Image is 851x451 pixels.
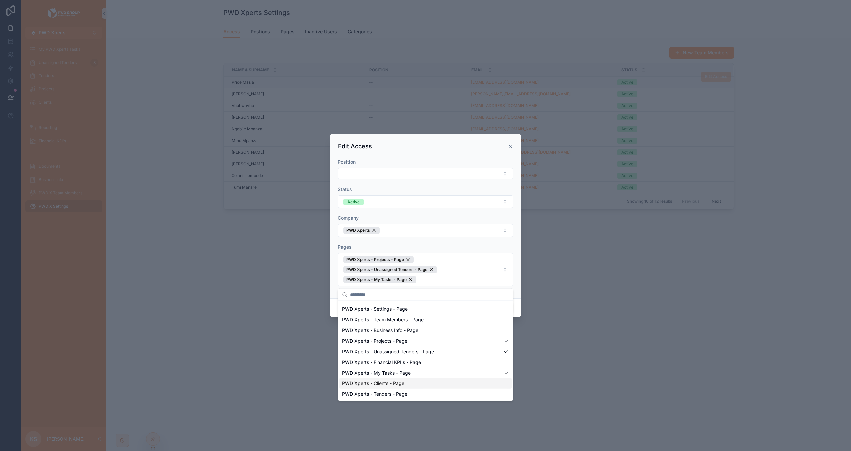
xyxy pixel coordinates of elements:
[343,256,414,263] button: Unselect 55
[343,266,437,273] button: Unselect 53
[343,227,380,234] button: Unselect 1
[342,380,404,387] span: PWD Xperts - Clients - Page
[338,142,372,150] h3: Edit Access
[342,306,408,312] span: PWD Xperts - Settings - Page
[342,391,407,397] span: PWD Xperts - Tenders - Page
[338,186,352,192] span: Status
[338,195,513,208] button: Select Button
[342,348,434,355] span: PWD Xperts - Unassigned Tenders - Page
[338,224,513,237] button: Select Button
[342,370,411,376] span: PWD Xperts - My Tasks - Page
[346,267,427,272] span: PWD Xperts - Unassigned Tenders - Page
[338,215,359,221] span: Company
[342,316,424,323] span: PWD Xperts - Team Members - Page
[347,199,360,205] div: Active
[338,244,352,250] span: Pages
[342,327,418,334] span: PWD Xperts - Business Info - Page
[346,257,404,262] span: PWD Xperts - Projects - Page
[342,295,411,302] span: PWD Xperts - Reporting - Page
[346,277,407,282] span: PWD Xperts - My Tasks - Page
[338,168,513,179] button: Select Button
[342,338,407,344] span: PWD Xperts - Projects - Page
[338,159,356,165] span: Position
[346,228,370,233] span: PWD Xperts
[343,276,416,283] button: Unselect 15
[338,253,513,286] button: Select Button
[342,359,421,366] span: PWD Xperts - Financial KPI's - Page
[338,301,513,401] div: Suggestions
